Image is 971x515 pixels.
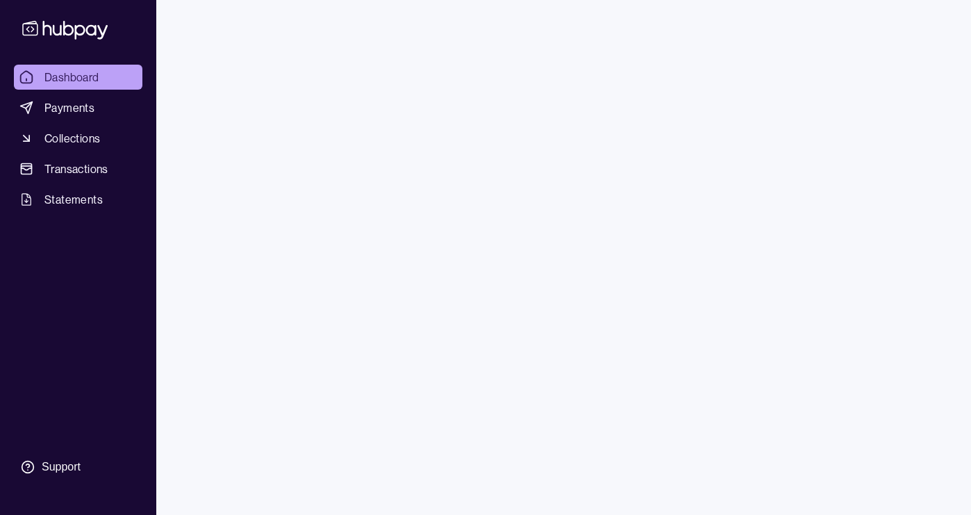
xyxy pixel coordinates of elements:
[14,126,142,151] a: Collections
[14,65,142,90] a: Dashboard
[44,130,100,147] span: Collections
[14,187,142,212] a: Statements
[44,191,103,208] span: Statements
[44,161,108,177] span: Transactions
[42,459,81,475] div: Support
[44,69,99,85] span: Dashboard
[44,99,94,116] span: Payments
[14,452,142,482] a: Support
[14,95,142,120] a: Payments
[14,156,142,181] a: Transactions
